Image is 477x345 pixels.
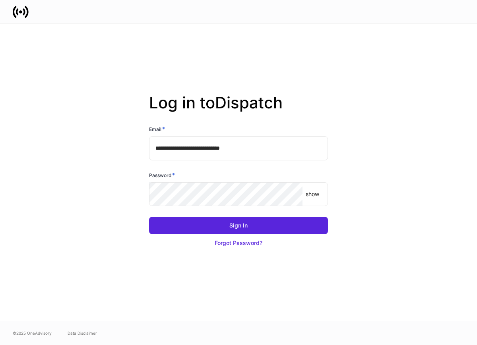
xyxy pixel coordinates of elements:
p: show [306,190,319,198]
h6: Email [149,125,165,133]
button: Forgot Password? [149,234,328,252]
button: Sign In [149,217,328,234]
div: Sign In [229,222,248,229]
a: Data Disclaimer [68,330,97,336]
h6: Password [149,171,175,179]
h2: Log in to Dispatch [149,93,328,125]
div: Forgot Password? [215,239,262,247]
span: © 2025 OneAdvisory [13,330,52,336]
